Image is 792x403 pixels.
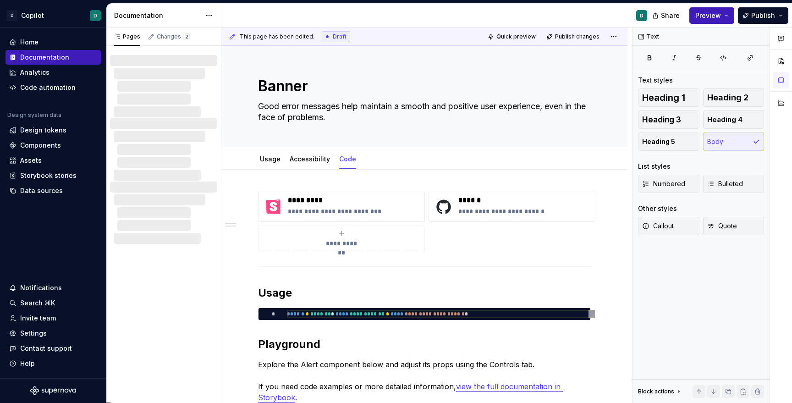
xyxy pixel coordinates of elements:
button: Help [5,356,101,371]
button: Publish [738,7,788,24]
img: 30b17343-bc5d-4d3d-9151-1fd097762293.png [433,196,455,218]
button: Heading 3 [638,110,699,129]
span: Numbered [642,179,685,188]
span: Quick preview [496,33,536,40]
button: Preview [689,7,734,24]
textarea: Banner [256,75,589,97]
button: Share [648,7,686,24]
textarea: Good error messages help maintain a smooth and positive user experience, even in the face of prob... [256,99,589,125]
div: Changes [157,33,190,40]
p: Explore the Alert component below and adjust its props using the Controls tab. If you need code e... [258,359,591,403]
span: This page has been edited. [240,33,314,40]
div: Documentation [20,53,69,62]
span: Heading 5 [642,137,675,146]
div: Data sources [20,186,63,195]
div: Search ⌘K [20,298,55,308]
div: Pages [114,33,140,40]
div: Accessibility [286,149,334,168]
button: Heading 1 [638,88,699,107]
button: Heading 4 [703,110,764,129]
span: Heading 4 [707,115,742,124]
a: Analytics [5,65,101,80]
a: Code automation [5,80,101,95]
span: Publish changes [555,33,599,40]
div: Assets [20,156,42,165]
div: Block actions [638,385,682,398]
button: Quick preview [485,30,540,43]
a: Storybook stories [5,168,101,183]
button: Publish changes [544,30,604,43]
div: Components [20,141,61,150]
button: Contact support [5,341,101,356]
div: Text styles [638,76,673,85]
a: Settings [5,326,101,341]
div: Usage [256,149,284,168]
div: D [6,10,17,21]
a: Home [5,35,101,50]
span: Draft [333,33,346,40]
h2: Usage [258,286,591,300]
div: List styles [638,162,671,171]
a: Components [5,138,101,153]
div: Code [335,149,360,168]
div: Home [20,38,38,47]
div: Design tokens [20,126,66,135]
div: Settings [20,329,47,338]
button: Heading 2 [703,88,764,107]
span: Share [661,11,680,20]
div: Storybook stories [20,171,77,180]
a: Accessibility [290,155,330,163]
img: dfa34d08-0836-4615-8a4c-8c4405002270.svg [262,196,284,218]
div: Notifications [20,283,62,293]
div: Analytics [20,68,49,77]
div: Block actions [638,388,674,395]
button: Bulleted [703,175,764,193]
div: Invite team [20,314,56,323]
svg: Supernova Logo [30,386,76,395]
button: DCopilotD [2,6,104,25]
span: Heading 2 [707,93,748,102]
a: Data sources [5,183,101,198]
div: Documentation [114,11,201,20]
span: Quote [707,221,737,231]
a: Code [339,155,356,163]
div: Design system data [7,111,61,119]
button: Callout [638,217,699,235]
span: 2 [183,33,190,40]
button: Quote [703,217,764,235]
span: Heading 1 [642,93,685,102]
div: Help [20,359,35,368]
button: Heading 5 [638,132,699,151]
a: Documentation [5,50,101,65]
button: Search ⌘K [5,296,101,310]
div: D [640,12,643,19]
strong: Playground [258,337,320,351]
span: Callout [642,221,674,231]
div: Other styles [638,204,677,213]
button: Numbered [638,175,699,193]
button: Notifications [5,281,101,295]
div: Copilot [21,11,44,20]
a: Invite team [5,311,101,326]
span: Publish [751,11,775,20]
span: Preview [695,11,721,20]
a: Design tokens [5,123,101,138]
div: Code automation [20,83,76,92]
div: D [93,12,97,19]
span: Heading 3 [642,115,681,124]
span: Bulleted [707,179,743,188]
div: Contact support [20,344,72,353]
a: Assets [5,153,101,168]
a: Usage [260,155,280,163]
